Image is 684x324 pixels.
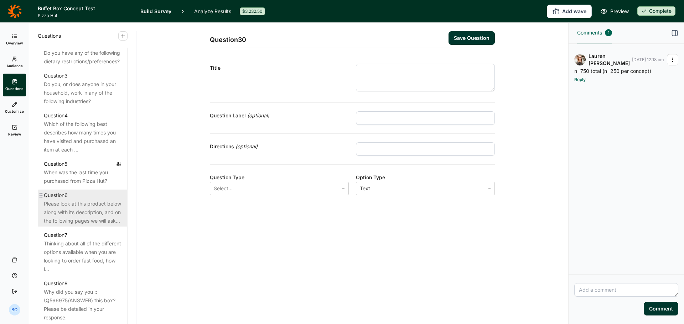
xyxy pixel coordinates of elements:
[44,191,68,200] div: Question 6
[38,229,127,275] a: Question7Thinking about all of the different options available when you are looking to order fast...
[605,29,612,36] div: 1
[577,28,602,37] span: Comments
[210,35,246,45] span: Question 30
[577,23,612,43] button: Comments1
[3,28,26,51] a: Overview
[5,109,24,114] span: Customize
[637,6,675,16] button: Complete
[44,279,68,288] div: Question 8
[38,158,127,187] a: Question5When was the last time you purchased from Pizza Hut?
[44,168,121,185] div: When was the last time you purchased from Pizza Hut?
[600,7,629,16] a: Preview
[240,7,265,15] div: $3,232.50
[547,5,592,18] button: Add wave
[38,190,127,227] a: Question6Please look at this product below along with its description, and on the following pages...
[38,278,127,323] a: Question8Why did you say you ::(Q566975/ANSWER) this box? Please be detailed in your response.
[3,119,26,142] a: Review
[6,63,23,68] span: Audience
[44,239,121,273] div: Thinking about all of the different options available when you are looking to order fast food, ho...
[5,86,24,91] span: Questions
[38,39,127,67] a: Question2Do you have any of the following dietary restrictions/preferences?
[610,7,629,16] span: Preview
[210,111,349,120] div: Question Label
[574,77,586,83] button: Reply
[356,173,495,182] div: Option Type
[210,142,349,151] div: Directions
[44,288,121,322] div: Why did you say you ::(Q566975/ANSWER) this box? Please be detailed in your response.
[644,302,678,315] button: Comment
[44,200,121,225] div: Please look at this product below along with its description, and on the following pages we will ...
[632,57,664,63] div: [DATE] 12:18 pm
[3,96,26,119] a: Customize
[38,4,132,13] h1: Buffet Box Concept Test
[9,304,20,315] div: BO
[3,51,26,74] a: Audience
[44,49,121,66] div: Do you have any of the following dietary restrictions/preferences?
[235,142,258,151] span: (optional)
[247,111,269,120] span: (optional)
[44,71,68,80] div: Question 3
[38,110,127,155] a: Question4Which of the following best describes how many times you have visited and purchased an i...
[589,53,632,67] div: Lauren [PERSON_NAME]
[6,41,23,46] span: Overview
[8,132,21,137] span: Review
[44,80,121,106] div: Do you, or does anyone in your household, work in any of the following industries?
[574,68,678,74] p: n=750 total (n=250 per concept)
[210,173,349,182] div: Question Type
[210,64,349,72] div: Title
[38,13,132,18] span: Pizza Hut
[38,32,61,40] span: Questions
[449,31,495,45] button: Save Question
[44,111,68,120] div: Question 4
[44,120,121,154] div: Which of the following best describes how many times you have visited and purchased an item at ea...
[44,231,67,239] div: Question 7
[44,160,67,168] div: Question 5
[3,74,26,96] a: Questions
[38,70,127,107] a: Question3Do you, or does anyone in your household, work in any of the following industries?
[574,54,586,65] img: k5jor735xiww1e2xqlyf.png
